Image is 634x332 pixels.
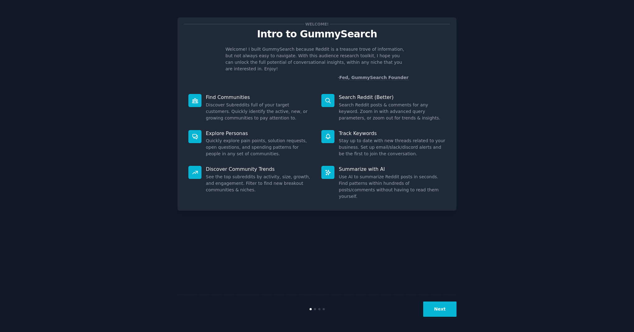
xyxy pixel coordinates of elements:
[423,302,457,317] button: Next
[225,46,409,72] p: Welcome! I built GummySearch because Reddit is a treasure trove of information, but not always ea...
[338,74,409,81] div: -
[206,130,313,137] p: Explore Personas
[206,174,313,193] dd: See the top subreddits by activity, size, growth, and engagement. Filter to find new breakout com...
[339,138,446,157] dd: Stay up to date with new threads related to your business. Set up email/slack/discord alerts and ...
[339,174,446,200] dd: Use AI to summarize Reddit posts in seconds. Find patterns within hundreds of posts/comments with...
[206,94,313,101] p: Find Communities
[206,166,313,172] p: Discover Community Trends
[339,102,446,121] dd: Search Reddit posts & comments for any keyword. Zoom in with advanced query parameters, or zoom o...
[339,166,446,172] p: Summarize with AI
[206,138,313,157] dd: Quickly explore pain points, solution requests, open questions, and spending patterns for people ...
[184,29,450,40] p: Intro to GummySearch
[339,130,446,137] p: Track Keywords
[339,94,446,101] p: Search Reddit (Better)
[339,75,409,80] a: Fed, GummySearch Founder
[304,21,330,27] span: Welcome!
[206,102,313,121] dd: Discover Subreddits full of your target customers. Quickly identify the active, new, or growing c...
